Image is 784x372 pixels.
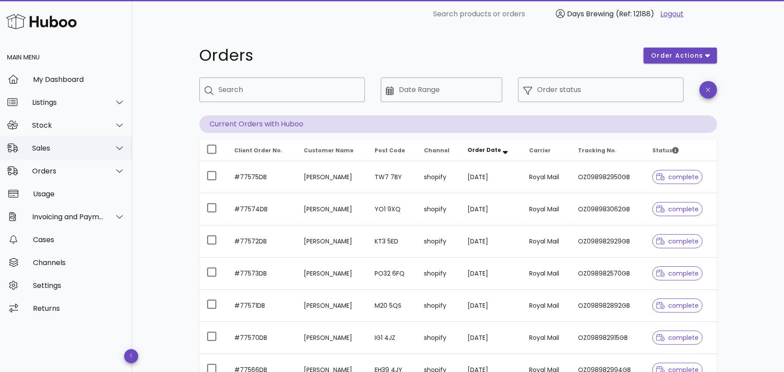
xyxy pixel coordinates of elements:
[417,140,461,161] th: Channel
[522,225,571,258] td: Royal Mail
[571,225,645,258] td: OZ098982929GB
[578,147,617,154] span: Tracking No.
[297,225,368,258] td: [PERSON_NAME]
[656,302,699,309] span: complete
[571,161,645,193] td: OZ098982950GB
[645,140,717,161] th: Status
[656,174,699,180] span: complete
[522,193,571,225] td: Royal Mail
[297,161,368,193] td: [PERSON_NAME]
[228,322,297,354] td: #77570DB
[461,258,523,290] td: [DATE]
[461,193,523,225] td: [DATE]
[32,167,104,175] div: Orders
[32,213,104,221] div: Invoicing and Payments
[656,335,699,341] span: complete
[522,258,571,290] td: Royal Mail
[461,140,523,161] th: Order Date: Sorted descending. Activate to remove sorting.
[297,140,368,161] th: Customer Name
[567,9,614,19] span: Days Brewing
[656,206,699,212] span: complete
[297,193,368,225] td: [PERSON_NAME]
[522,290,571,322] td: Royal Mail
[417,290,461,322] td: shopify
[33,304,125,313] div: Returns
[571,140,645,161] th: Tracking No.
[644,48,717,63] button: order actions
[368,161,417,193] td: TW7 7BY
[33,258,125,267] div: Channels
[522,322,571,354] td: Royal Mail
[529,147,551,154] span: Carrier
[228,161,297,193] td: #77575DB
[368,322,417,354] td: IG1 4JZ
[468,146,501,154] span: Order Date
[461,290,523,322] td: [DATE]
[522,140,571,161] th: Carrier
[33,236,125,244] div: Cases
[228,290,297,322] td: #77571DB
[571,322,645,354] td: OZ098982915GB
[368,258,417,290] td: PO32 6FQ
[6,12,77,31] img: Huboo Logo
[32,144,104,152] div: Sales
[368,290,417,322] td: M20 5QS
[571,290,645,322] td: OZ098982892GB
[228,225,297,258] td: #77572DB
[417,322,461,354] td: shopify
[199,48,633,63] h1: Orders
[616,9,654,19] span: (Ref: 12188)
[368,193,417,225] td: YO1 9XQ
[652,147,679,154] span: Status
[368,140,417,161] th: Post Code
[304,147,353,154] span: Customer Name
[656,238,699,244] span: complete
[522,161,571,193] td: Royal Mail
[228,193,297,225] td: #77574DB
[297,322,368,354] td: [PERSON_NAME]
[297,258,368,290] td: [PERSON_NAME]
[417,193,461,225] td: shopify
[424,147,449,154] span: Channel
[235,147,283,154] span: Client Order No.
[656,270,699,276] span: complete
[461,322,523,354] td: [DATE]
[228,140,297,161] th: Client Order No.
[417,161,461,193] td: shopify
[199,115,717,133] p: Current Orders with Huboo
[375,147,405,154] span: Post Code
[461,161,523,193] td: [DATE]
[32,98,104,107] div: Listings
[32,121,104,129] div: Stock
[461,225,523,258] td: [DATE]
[368,225,417,258] td: KT3 5ED
[33,75,125,84] div: My Dashboard
[571,258,645,290] td: OZ098982570GB
[417,225,461,258] td: shopify
[297,290,368,322] td: [PERSON_NAME]
[660,9,684,19] a: Logout
[417,258,461,290] td: shopify
[33,281,125,290] div: Settings
[33,190,125,198] div: Usage
[228,258,297,290] td: #77573DB
[651,51,703,60] span: order actions
[571,193,645,225] td: OZ098983062GB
